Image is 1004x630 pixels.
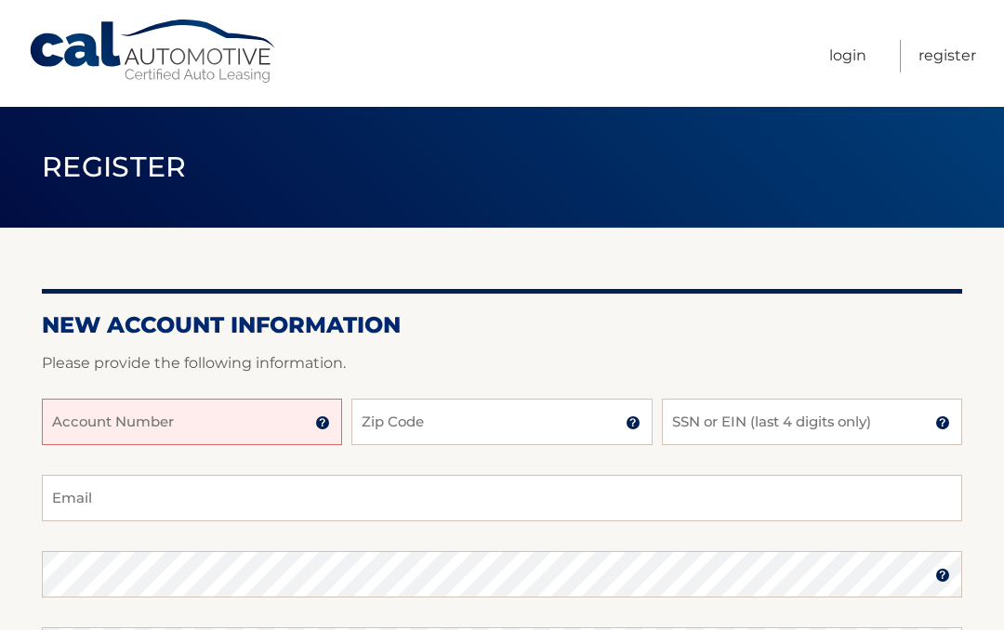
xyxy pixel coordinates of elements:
[28,19,279,85] a: Cal Automotive
[829,40,866,72] a: Login
[42,399,342,445] input: Account Number
[662,399,962,445] input: SSN or EIN (last 4 digits only)
[42,150,187,184] span: Register
[935,568,950,583] img: tooltip.svg
[42,350,962,376] p: Please provide the following information.
[918,40,976,72] a: Register
[42,475,962,521] input: Email
[42,311,962,339] h2: New Account Information
[935,415,950,430] img: tooltip.svg
[626,415,641,430] img: tooltip.svg
[315,415,330,430] img: tooltip.svg
[351,399,652,445] input: Zip Code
